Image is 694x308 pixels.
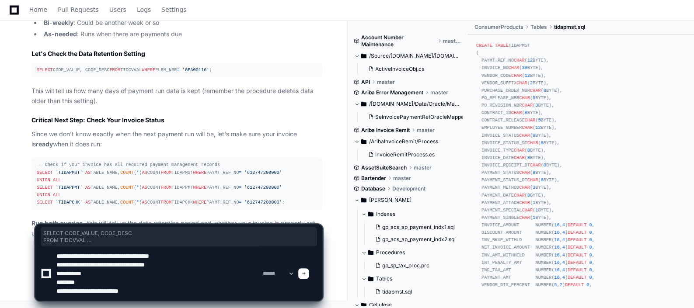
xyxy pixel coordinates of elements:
[511,73,522,78] span: CHAR
[37,185,53,190] span: SELECT
[535,103,538,108] span: 3
[36,140,53,148] strong: ready
[368,209,373,219] svg: Directory
[514,147,525,152] span: CHAR
[37,177,50,183] span: UNION
[361,136,366,147] svg: Directory
[519,185,530,190] span: CHAR
[393,175,411,182] span: master
[56,200,83,205] span: 'TIDAPCHK'
[369,52,461,59] span: /Source/[DOMAIN_NAME]/[DOMAIN_NAME]/Data/Models
[161,7,186,12] span: Settings
[535,125,541,130] span: 12
[414,164,432,171] span: master
[193,170,206,175] span: WHERE
[31,86,322,106] p: This will tell us how many days of payment run data is kept (remember the procedure deletes data ...
[361,34,436,48] span: Account Number Maintenance
[120,185,134,190] span: COUNT
[37,66,317,74] div: CODE_VALUE, CODE_DESC TIDCVVAL ELEM_NBR ;
[530,24,547,31] span: Tables
[37,161,317,206] div: TABLE_NAME, ( ) COUNT TIDAPMST PAYMT_REF_NO TABLE_NAME, ( ) COUNT TIDAPPMT PAYMT_REF_NO TABLE_NAM...
[31,49,322,58] h2: Let's Check the Data Retention Setting
[554,24,585,31] span: tidapmst.sql
[514,155,525,160] span: CHAR
[511,110,522,115] span: CHAR
[533,132,535,138] span: 8
[56,170,83,175] span: 'TIDAPMST'
[375,66,424,73] span: ActiveInvoiceObj.cs
[365,111,463,123] button: SeInvoicePaymentRefOracleMapper.cs
[37,200,53,205] span: SELECT
[137,7,151,12] span: Logs
[41,29,322,39] li: : Runs when there are payments due
[522,207,533,212] span: CHAR
[516,80,527,85] span: CHAR
[37,162,220,167] span: -- Check if your invoice has all required payment management records
[31,129,322,149] p: Since we don't know exactly when the next payment run will be, let's make sure your invoice is wh...
[443,38,460,45] span: master
[525,118,536,123] span: CHAR
[193,185,206,190] span: WHERE
[56,185,83,190] span: 'TIDAPPMT'
[514,192,525,197] span: CHAR
[361,185,385,192] span: Database
[369,138,438,145] span: /AribaInvoiceRemit/Process
[160,170,171,175] span: FROM
[361,195,366,205] svg: Directory
[109,67,120,73] span: FROM
[530,87,541,93] span: CHAR
[244,185,282,190] span: '612747200000'
[519,170,530,175] span: CHAR
[58,7,98,12] span: Pull Requests
[417,127,435,134] span: master
[44,30,77,38] strong: As-needed
[369,100,461,107] span: /[DOMAIN_NAME]/Data/Oracle/Mappers
[369,197,412,204] span: [PERSON_NAME]
[527,58,533,63] span: 12
[142,67,155,73] span: WHERE
[527,155,530,160] span: 8
[375,114,473,121] span: SeInvoicePaymentRefOracleMapper.cs
[525,110,527,115] span: 8
[361,127,410,134] span: Ariba Invoice Remit
[37,67,53,73] span: SELECT
[533,95,535,100] span: 5
[239,200,241,205] span: =
[361,51,366,61] svg: Directory
[361,164,407,171] span: AssetSuiteSearch
[533,170,535,175] span: 8
[142,200,147,205] span: AS
[495,43,509,48] span: TABLE
[514,58,525,63] span: CHAR
[377,79,395,86] span: master
[527,192,530,197] span: 8
[109,7,126,12] span: Users
[37,192,50,197] span: UNION
[365,149,456,161] button: InvoiceRemitProcess.cs
[544,87,546,93] span: 8
[544,163,546,168] span: 8
[538,118,541,123] span: 5
[44,19,73,26] strong: Bi-weekly
[354,135,461,149] button: /AribaInvoiceRemit/Process
[120,200,134,205] span: COUNT
[239,185,241,190] span: =
[533,185,535,190] span: 3
[182,67,209,73] span: 'GPA00116'
[392,185,425,192] span: Development
[522,103,533,108] span: CHAR
[354,193,461,207] button: [PERSON_NAME]
[177,67,179,73] span: =
[193,200,206,205] span: WHERE
[361,89,423,96] span: Ariba Error Management
[535,207,538,212] span: 1
[361,207,461,221] button: Indexes
[519,132,530,138] span: CHAR
[244,200,282,205] span: '612747200000'
[41,18,322,28] li: : Could be another week or so
[142,170,147,175] span: AS
[541,140,544,145] span: 8
[522,65,527,70] span: 30
[361,99,366,109] svg: Directory
[375,151,435,158] span: InvoiceRemitProcess.cs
